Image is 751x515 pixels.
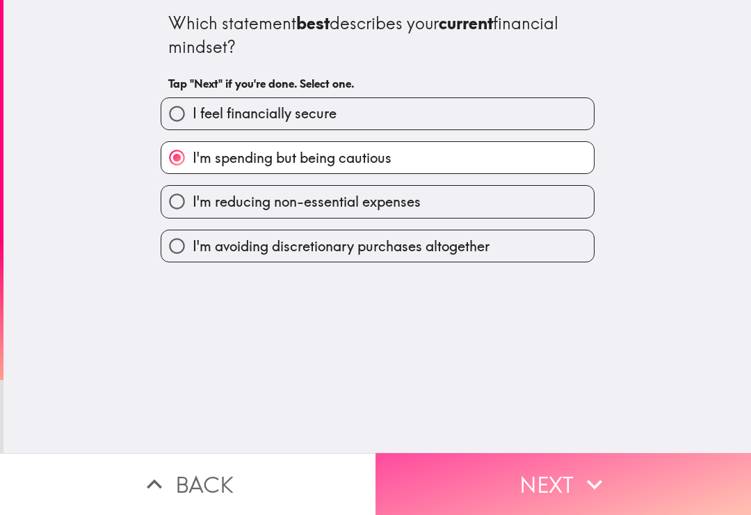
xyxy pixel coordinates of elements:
span: I'm avoiding discretionary purchases altogether [193,237,490,256]
div: Which statement describes your financial mindset? [168,12,587,58]
span: I'm reducing non-essential expenses [193,192,421,212]
button: I'm spending but being cautious [161,142,594,173]
button: I'm avoiding discretionary purchases altogether [161,230,594,262]
b: current [439,13,493,33]
span: I feel financially secure [193,104,337,123]
b: best [296,13,330,33]
button: I feel financially secure [161,98,594,129]
button: I'm reducing non-essential expenses [161,186,594,217]
h6: Tap "Next" if you're done. Select one. [168,76,587,91]
button: Next [375,453,751,515]
span: I'm spending but being cautious [193,148,391,168]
